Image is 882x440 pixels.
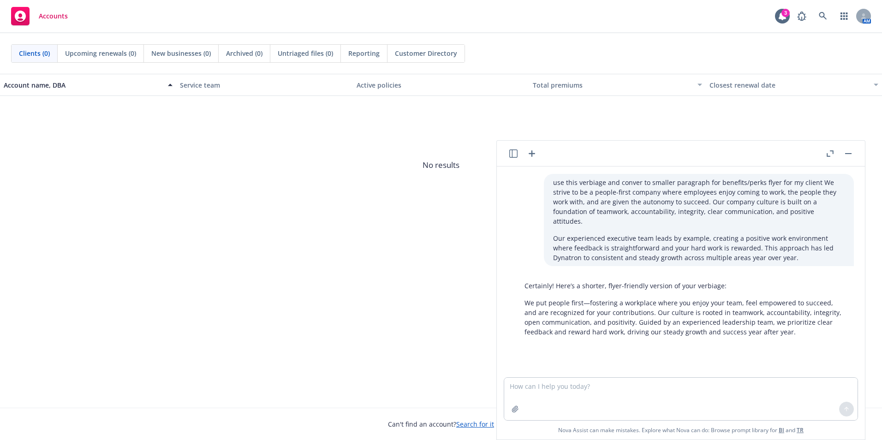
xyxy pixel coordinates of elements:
button: Closest renewal date [706,74,882,96]
span: Customer Directory [395,48,457,58]
span: New businesses (0) [151,48,211,58]
span: Reporting [348,48,380,58]
button: Service team [176,74,352,96]
span: Clients (0) [19,48,50,58]
div: Closest renewal date [709,80,868,90]
a: Search for it [456,420,494,428]
span: Can't find an account? [388,419,494,429]
p: use this verbiage and conver to smaller paragraph for benefits/perks flyer for my client We striv... [553,178,845,226]
div: 3 [781,9,790,17]
span: Nova Assist can make mistakes. Explore what Nova can do: Browse prompt library for and [558,421,804,440]
a: Accounts [7,3,72,29]
div: Total premiums [533,80,691,90]
a: BI [779,426,784,434]
div: Active policies [357,80,525,90]
a: Report a Bug [793,7,811,25]
span: Accounts [39,12,68,20]
a: Search [814,7,832,25]
a: TR [797,426,804,434]
p: Our experienced executive team leads by example, creating a positive work environment where feedb... [553,233,845,262]
p: We put people first—fostering a workplace where you enjoy your team, feel empowered to succeed, a... [524,298,845,337]
button: Total premiums [529,74,705,96]
a: Switch app [835,7,853,25]
span: Upcoming renewals (0) [65,48,136,58]
p: Certainly! Here’s a shorter, flyer-friendly version of your verbiage: [524,281,845,291]
button: Active policies [353,74,529,96]
div: Account name, DBA [4,80,162,90]
div: Service team [180,80,349,90]
span: Untriaged files (0) [278,48,333,58]
span: Archived (0) [226,48,262,58]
